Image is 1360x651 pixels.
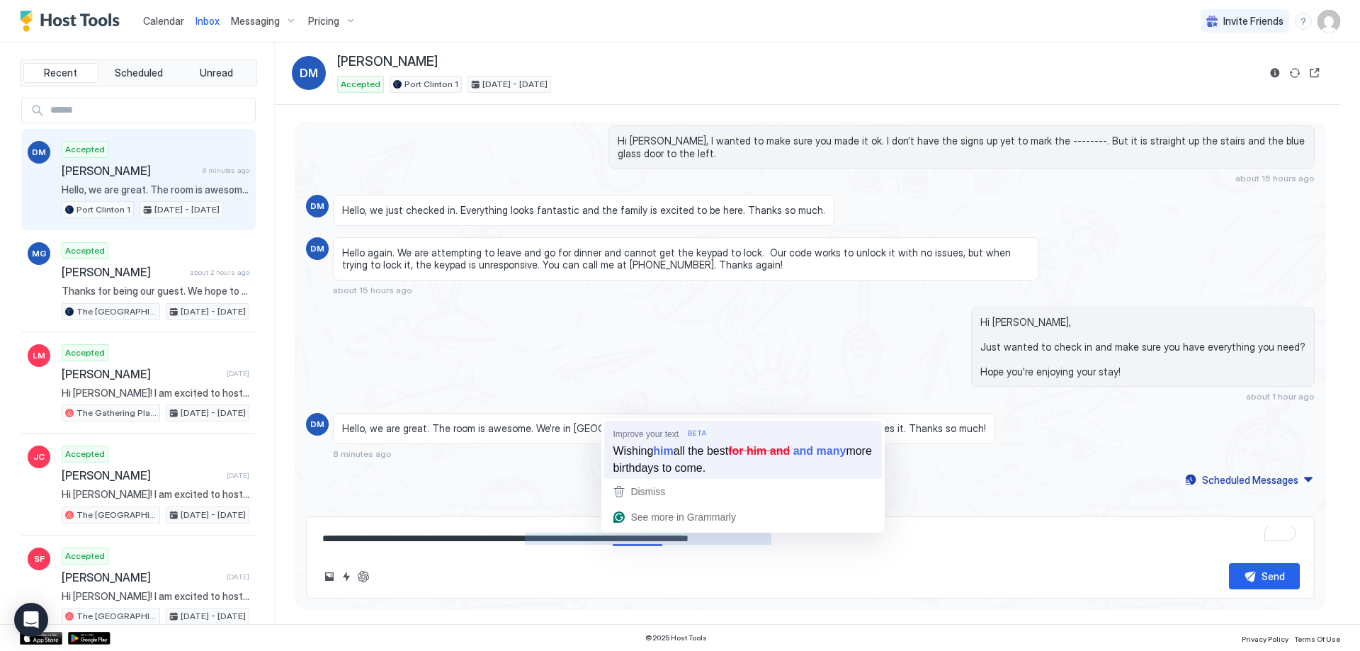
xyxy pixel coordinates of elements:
span: [PERSON_NAME] [62,468,221,482]
div: User profile [1317,10,1340,33]
span: [PERSON_NAME] [62,367,221,381]
span: MG [32,247,47,260]
input: Input Field [45,98,255,123]
span: Accepted [65,143,105,156]
button: Quick reply [338,568,355,585]
button: Send [1229,563,1300,589]
span: Unread [200,67,233,79]
a: Google Play Store [68,632,110,645]
span: Accepted [65,346,105,359]
a: Host Tools Logo [20,11,126,32]
a: Terms Of Use [1294,630,1340,645]
span: Hello, we just checked in. Everything looks fantastic and the family is excited to be here. Thank... [342,204,825,217]
span: about 1 hour ago [1246,391,1315,402]
button: Unread [178,63,254,83]
span: 8 minutes ago [203,166,249,175]
div: Scheduled Messages [1202,472,1298,487]
span: Port Clinton 1 [404,78,458,91]
span: [PERSON_NAME] [62,265,184,279]
span: [DATE] - [DATE] [154,203,220,216]
span: Invite Friends [1223,15,1283,28]
div: menu [1295,13,1312,30]
span: Calendar [143,15,184,27]
span: [DATE] - [DATE] [181,509,246,521]
span: DM [310,242,324,255]
span: © 2025 Host Tools [645,633,707,642]
span: Scheduled [115,67,163,79]
span: Accepted [65,550,105,562]
span: Accepted [65,244,105,257]
span: [DATE] [227,572,249,582]
span: Terms Of Use [1294,635,1340,643]
button: Open reservation [1306,64,1323,81]
span: Privacy Policy [1242,635,1288,643]
span: [PERSON_NAME] [62,164,197,178]
span: about 15 hours ago [333,285,412,295]
span: LM [33,349,45,362]
span: Hello, we are great. The room is awesome. We're in [GEOGRAPHIC_DATA] to celebrate our son's 17th ... [342,422,986,435]
button: Recent [23,63,98,83]
span: [DATE] - [DATE] [181,610,246,623]
span: Hi [PERSON_NAME], I wanted to make sure you made it ok. I don’t have the signs up yet to mark the... [618,135,1305,159]
span: [PERSON_NAME] [62,570,221,584]
span: Thanks for being our guest. We hope to host you again! I’ll send the crew over to fix the roof. [62,285,249,298]
a: Privacy Policy [1242,630,1288,645]
button: Scheduled Messages [1183,470,1315,489]
span: The Gathering Place [76,407,157,419]
span: Recent [44,67,77,79]
textarea: To enrich screen reader interactions, please activate Accessibility in Grammarly extension settings [321,526,1300,552]
span: DM [310,418,324,431]
button: ChatGPT Auto Reply [355,568,372,585]
span: DM [310,200,324,213]
span: Accepted [65,448,105,460]
span: Pricing [308,15,339,28]
span: SF [34,553,45,565]
span: [DATE] [227,369,249,378]
span: Accepted [341,78,380,91]
span: [DATE] [227,471,249,480]
button: Upload image [321,568,338,585]
span: 8 minutes ago [333,448,392,459]
span: Hello, we are great. The room is awesome. We're in [GEOGRAPHIC_DATA] to celebrate our son's 17th ... [62,183,249,196]
button: Scheduled [101,63,176,83]
div: Open Intercom Messenger [14,603,48,637]
a: App Store [20,632,62,645]
span: The [GEOGRAPHIC_DATA] [76,305,157,318]
span: Inbox [195,15,220,27]
span: [DATE] - [DATE] [482,78,548,91]
span: Port Clinton 1 [76,203,130,216]
span: [DATE] - [DATE] [181,305,246,318]
span: about 2 hours ago [190,268,249,277]
span: Hi [PERSON_NAME], Just wanted to check in and make sure you have everything you need? Hope you're... [980,316,1305,378]
div: tab-group [20,60,257,86]
span: The [GEOGRAPHIC_DATA] [76,610,157,623]
span: [PERSON_NAME] [337,54,438,70]
span: JC [33,451,45,463]
a: Inbox [195,13,220,28]
a: Calendar [143,13,184,28]
span: The [GEOGRAPHIC_DATA] [76,509,157,521]
div: Send [1262,569,1285,584]
button: Reservation information [1266,64,1283,81]
span: DM [300,64,318,81]
span: about 15 hours ago [1235,173,1315,183]
span: Hi [PERSON_NAME]! I am excited to host you at The Gathering Place! LOCATION: [STREET_ADDRESS] KEY... [62,387,249,400]
span: [DATE] - [DATE] [181,407,246,419]
span: DM [32,146,46,159]
span: Hi [PERSON_NAME]! I am excited to host you at The [GEOGRAPHIC_DATA]! LOCATION: [STREET_ADDRESS] K... [62,590,249,603]
button: Sync reservation [1286,64,1303,81]
span: Messaging [231,15,280,28]
span: Hi [PERSON_NAME]! I am excited to host you at The [GEOGRAPHIC_DATA]! LOCATION: [STREET_ADDRESS] K... [62,488,249,501]
span: Hello again. We are attempting to leave and go for dinner and cannot get the keypad to lock. Our ... [342,247,1030,271]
